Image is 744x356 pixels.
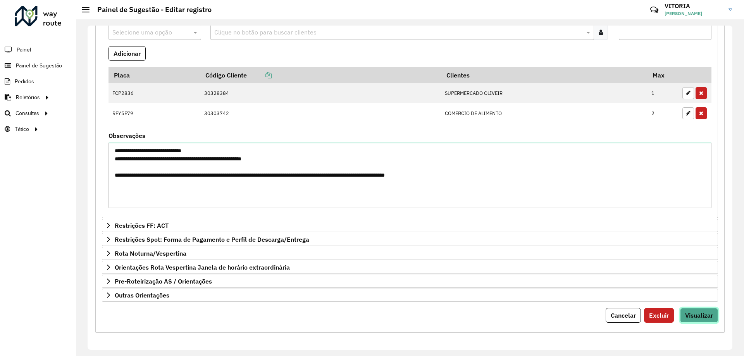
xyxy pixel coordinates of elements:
[247,71,272,79] a: Copiar
[115,278,212,284] span: Pre-Roteirização AS / Orientações
[665,2,723,10] h3: VITORIA
[200,67,441,83] th: Código Cliente
[15,77,34,86] span: Pedidos
[115,250,186,256] span: Rota Noturna/Vespertina
[441,103,648,123] td: COMERCIO DE ALIMENTO
[685,311,713,319] span: Visualizar
[115,222,169,229] span: Restrições FF: ACT
[108,67,200,83] th: Placa
[102,261,718,274] a: Orientações Rota Vespertina Janela de horário extraordinária
[200,83,441,103] td: 30328384
[200,103,441,123] td: 30303742
[115,264,290,270] span: Orientações Rota Vespertina Janela de horário extraordinária
[16,93,40,101] span: Relatórios
[108,103,200,123] td: RFY5E79
[108,131,145,140] label: Observações
[102,289,718,302] a: Outras Orientações
[648,67,679,83] th: Max
[649,311,669,319] span: Excluir
[646,2,663,18] a: Contato Rápido
[15,109,39,117] span: Consultas
[90,5,212,14] h2: Painel de Sugestão - Editar registro
[644,308,674,323] button: Excluir
[680,308,718,323] button: Visualizar
[665,10,723,17] span: [PERSON_NAME]
[15,125,29,133] span: Tático
[441,83,648,103] td: SUPERMERCADO OLIVEIR
[115,236,309,242] span: Restrições Spot: Forma de Pagamento e Perfil de Descarga/Entrega
[611,311,636,319] span: Cancelar
[115,292,169,298] span: Outras Orientações
[102,275,718,288] a: Pre-Roteirização AS / Orientações
[102,233,718,246] a: Restrições Spot: Forma de Pagamento e Perfil de Descarga/Entrega
[102,11,718,218] div: Mapas Sugeridos: Placa-Cliente
[108,46,146,61] button: Adicionar
[16,62,62,70] span: Painel de Sugestão
[606,308,641,323] button: Cancelar
[441,67,648,83] th: Clientes
[108,83,200,103] td: FCP2836
[102,247,718,260] a: Rota Noturna/Vespertina
[102,219,718,232] a: Restrições FF: ACT
[648,83,679,103] td: 1
[648,103,679,123] td: 2
[17,46,31,54] span: Painel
